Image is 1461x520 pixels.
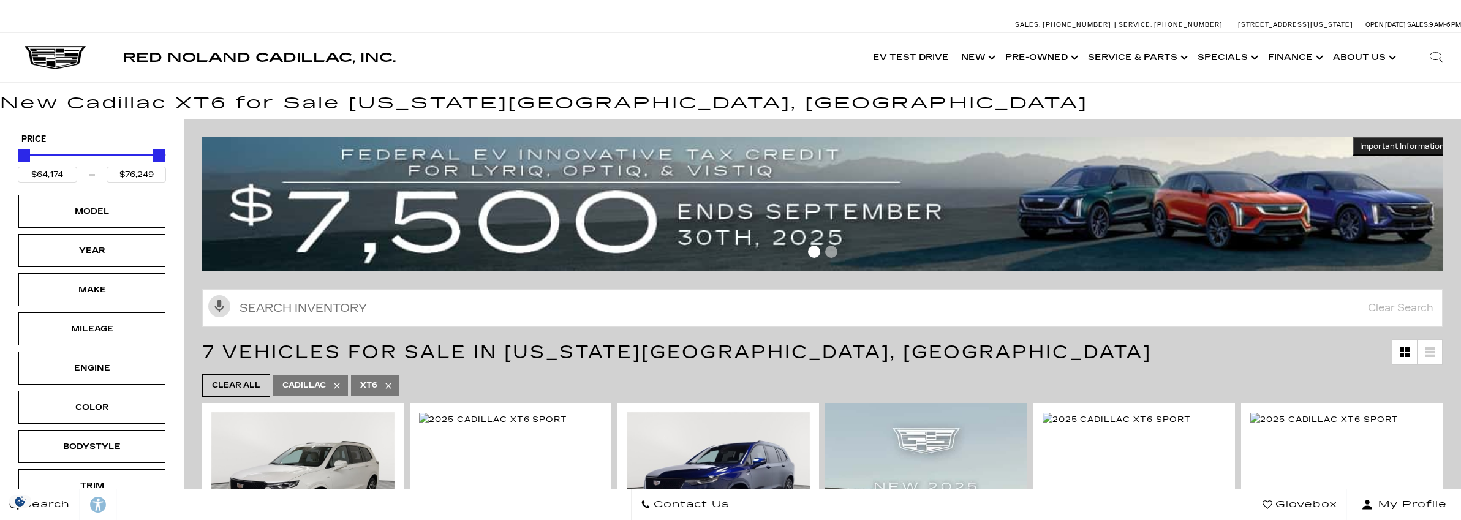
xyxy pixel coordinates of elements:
div: Maximum Price [153,149,165,162]
div: TrimTrim [18,469,165,502]
div: Year [61,244,123,257]
div: ColorColor [18,391,165,424]
input: Minimum [18,167,77,183]
div: Engine [61,361,123,375]
span: Cadillac [282,378,326,393]
span: Go to slide 1 [808,246,820,258]
span: XT6 [360,378,377,393]
div: MileageMileage [18,312,165,345]
div: Color [61,401,123,414]
section: Click to Open Cookie Consent Modal [6,495,34,508]
span: 7 Vehicles for Sale in [US_STATE][GEOGRAPHIC_DATA], [GEOGRAPHIC_DATA] [202,341,1152,363]
div: Make [61,283,123,296]
a: Glovebox [1253,489,1347,520]
img: 2025 Cadillac XT6 Sport [419,413,567,426]
span: Important Information [1360,141,1444,151]
a: Contact Us [631,489,739,520]
span: Search [19,496,70,513]
a: Service: [PHONE_NUMBER] [1114,21,1226,28]
span: Go to slide 2 [825,246,837,258]
a: EV Test Drive [867,33,955,82]
h5: Price [21,134,162,145]
div: MakeMake [18,273,165,306]
div: Bodystyle [61,440,123,453]
img: 2025 Cadillac XT6 Sport [1250,413,1399,426]
a: Pre-Owned [999,33,1082,82]
span: Sales: [1407,21,1429,29]
div: Minimum Price [18,149,30,162]
div: BodystyleBodystyle [18,430,165,463]
a: Red Noland Cadillac, Inc. [123,51,396,64]
button: Important Information [1353,137,1452,156]
button: Open user profile menu [1347,489,1461,520]
span: Contact Us [651,496,730,513]
div: Model [61,205,123,218]
span: Open [DATE] [1365,21,1406,29]
a: Finance [1262,33,1327,82]
img: Opt-Out Icon [6,495,34,508]
span: Service: [1119,21,1152,29]
a: Sales: [PHONE_NUMBER] [1015,21,1114,28]
input: Maximum [107,167,166,183]
a: Service & Parts [1082,33,1191,82]
div: ModelModel [18,195,165,228]
img: Cadillac Dark Logo with Cadillac White Text [25,46,86,69]
span: My Profile [1373,496,1447,513]
img: vrp-tax-ending-august-version [202,137,1452,271]
div: EngineEngine [18,352,165,385]
span: Red Noland Cadillac, Inc. [123,50,396,65]
a: [STREET_ADDRESS][US_STATE] [1238,21,1353,29]
span: Clear All [212,378,260,393]
a: New [955,33,999,82]
span: [PHONE_NUMBER] [1154,21,1223,29]
span: [PHONE_NUMBER] [1043,21,1111,29]
a: Specials [1191,33,1262,82]
span: 9 AM-6 PM [1429,21,1461,29]
div: Trim [61,479,123,492]
div: Price [18,145,166,183]
img: 2025 Cadillac XT6 Sport [1043,413,1191,426]
div: YearYear [18,234,165,267]
div: Mileage [61,322,123,336]
span: Sales: [1015,21,1041,29]
input: Search Inventory [202,289,1443,327]
svg: Click to toggle on voice search [208,295,230,317]
a: About Us [1327,33,1400,82]
span: Glovebox [1272,496,1337,513]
